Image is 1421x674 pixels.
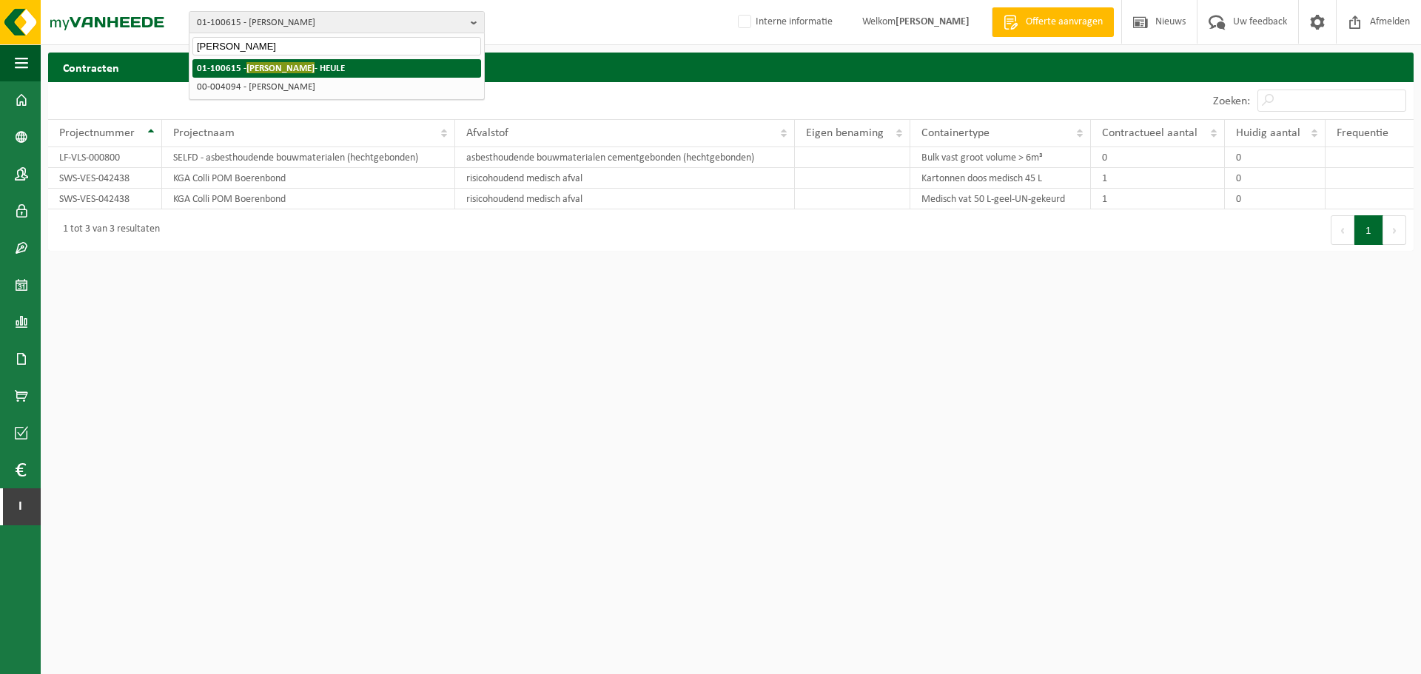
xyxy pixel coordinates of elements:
[48,189,162,209] td: SWS-VES-042438
[59,127,135,139] span: Projectnummer
[1331,215,1354,245] button: Previous
[1091,168,1225,189] td: 1
[162,147,455,168] td: SELFD - asbesthoudende bouwmaterialen (hechtgebonden)
[806,127,884,139] span: Eigen benaming
[246,62,315,73] span: [PERSON_NAME]
[197,12,465,34] span: 01-100615 - [PERSON_NAME]
[1337,127,1388,139] span: Frequentie
[192,37,481,55] input: Zoeken naar gekoppelde vestigingen
[896,16,970,27] strong: [PERSON_NAME]
[48,168,162,189] td: SWS-VES-042438
[192,78,481,96] li: 00-004094 - [PERSON_NAME]
[735,11,833,33] label: Interne informatie
[56,217,160,243] div: 1 tot 3 van 3 resultaten
[1213,95,1250,107] label: Zoeken:
[910,168,1091,189] td: Kartonnen doos medisch 45 L
[173,127,235,139] span: Projectnaam
[1354,215,1383,245] button: 1
[455,189,795,209] td: risicohoudend medisch afval
[1022,15,1106,30] span: Offerte aanvragen
[1225,147,1326,168] td: 0
[162,189,455,209] td: KGA Colli POM Boerenbond
[992,7,1114,37] a: Offerte aanvragen
[197,62,345,73] strong: 01-100615 - - HEULE
[1236,127,1300,139] span: Huidig aantal
[48,147,162,168] td: LF-VLS-000800
[466,127,508,139] span: Afvalstof
[910,147,1091,168] td: Bulk vast groot volume > 6m³
[1225,189,1326,209] td: 0
[1091,189,1225,209] td: 1
[162,168,455,189] td: KGA Colli POM Boerenbond
[1102,127,1197,139] span: Contractueel aantal
[1091,147,1225,168] td: 0
[189,11,485,33] button: 01-100615 - [PERSON_NAME]
[1225,168,1326,189] td: 0
[15,488,26,525] span: I
[1383,215,1406,245] button: Next
[48,53,1414,81] h2: Contracten
[455,168,795,189] td: risicohoudend medisch afval
[921,127,990,139] span: Containertype
[910,189,1091,209] td: Medisch vat 50 L-geel-UN-gekeurd
[455,147,795,168] td: asbesthoudende bouwmaterialen cementgebonden (hechtgebonden)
